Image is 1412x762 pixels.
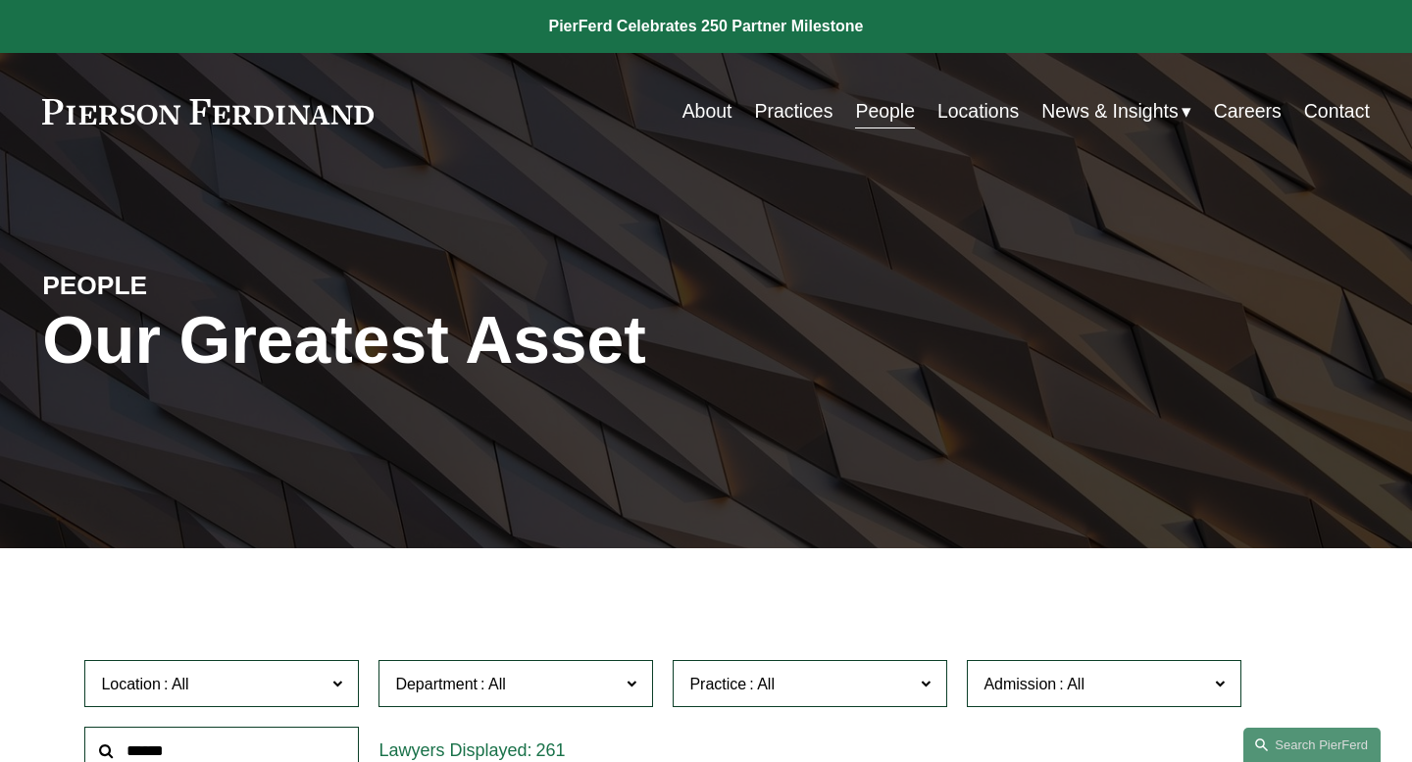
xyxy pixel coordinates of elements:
span: Admission [983,676,1056,692]
a: Search this site [1243,728,1381,762]
a: Locations [937,92,1019,130]
span: Location [101,676,161,692]
a: People [855,92,915,130]
span: Department [395,676,478,692]
span: 261 [535,740,565,760]
a: Careers [1214,92,1282,130]
span: Practice [689,676,746,692]
h4: PEOPLE [42,270,374,302]
span: News & Insights [1041,94,1178,128]
a: folder dropdown [1041,92,1190,130]
a: About [682,92,732,130]
a: Practices [754,92,832,130]
h1: Our Greatest Asset [42,302,927,379]
a: Contact [1304,92,1370,130]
